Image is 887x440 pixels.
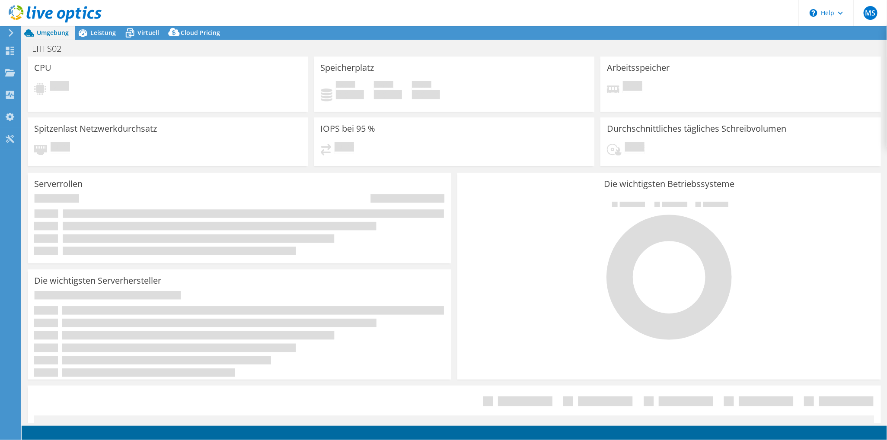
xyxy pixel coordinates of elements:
span: Belegt [336,81,355,90]
h3: Arbeitsspeicher [607,63,670,73]
span: Leistung [90,28,116,37]
span: Virtuell [137,28,159,37]
h3: IOPS bei 95 % [321,124,376,133]
span: Insgesamt [412,81,431,90]
span: Ausstehend [625,142,645,154]
span: Ausstehend [50,81,69,93]
span: Ausstehend [51,142,70,154]
svg: \n [810,9,817,17]
span: Cloud Pricing [181,28,220,37]
span: Ausstehend [623,81,642,93]
span: Ausstehend [335,142,354,154]
h3: Die wichtigsten Serverhersteller [34,276,161,285]
span: MS [864,6,877,20]
h3: Durchschnittliches tägliches Schreibvolumen [607,124,786,133]
h4: 0 GiB [374,90,402,99]
h4: 0 GiB [336,90,364,99]
span: Verfügbar [374,81,393,90]
span: Umgebung [37,28,69,37]
h3: Die wichtigsten Betriebssysteme [464,179,874,189]
h3: Spitzenlast Netzwerkdurchsatz [34,124,157,133]
h3: CPU [34,63,51,73]
h3: Serverrollen [34,179,83,189]
h3: Speicherplatz [321,63,374,73]
h4: 0 GiB [412,90,440,99]
h1: LITFS02 [28,44,75,54]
